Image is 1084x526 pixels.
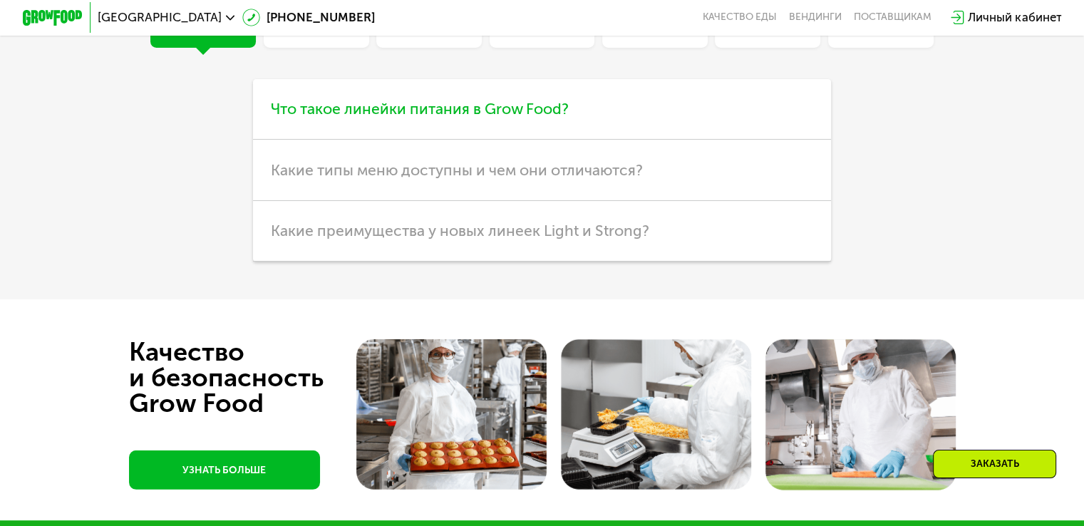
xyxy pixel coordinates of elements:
div: Личный кабинет [968,9,1061,26]
a: Вендинги [789,11,842,24]
div: поставщикам [854,11,931,24]
span: [GEOGRAPHIC_DATA] [98,11,222,24]
a: Качество еды [703,11,777,24]
div: Качество и безопасность Grow Food [129,339,376,416]
span: Что такое линейки питания в Grow Food? [271,100,569,118]
a: УЗНАТЬ БОЛЬШЕ [129,450,320,490]
div: Заказать [933,450,1056,478]
span: Какие типы меню доступны и чем они отличаются? [271,161,643,179]
a: [PHONE_NUMBER] [242,9,375,26]
span: Какие преимущества у новых линеек Light и Strong? [271,222,649,239]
